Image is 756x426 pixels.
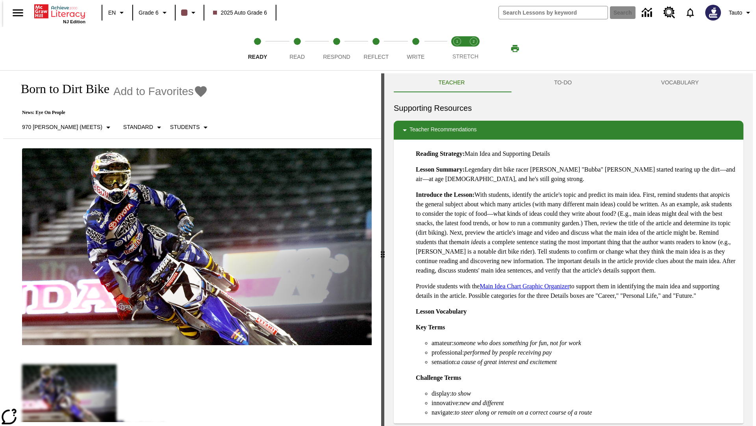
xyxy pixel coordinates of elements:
p: Legendary dirt bike racer [PERSON_NAME] "Bubba" [PERSON_NAME] started tearing up the dirt—and air... [416,165,737,184]
em: topic [713,191,726,198]
span: Add to Favorites [113,85,194,98]
p: With students, identify the article's topic and predict its main idea. First, remind students tha... [416,190,737,275]
a: Data Center [637,2,659,24]
button: Select Student [167,120,213,135]
button: VOCABULARY [617,73,743,92]
button: Teacher [394,73,510,92]
button: Open side menu [6,1,30,24]
p: Teacher Recommendations [409,125,476,135]
button: Stretch Respond step 2 of 2 [462,27,485,70]
span: EN [108,9,116,17]
strong: Challenge Terms [416,374,461,381]
em: to steer along or remain on a correct course of a route [455,409,592,416]
button: Reflect step 4 of 5 [353,27,399,70]
em: new and different [460,400,504,406]
strong: Lesson Vocabulary [416,308,467,315]
button: Write step 5 of 5 [393,27,439,70]
p: Provide students with the to support them in identifying the main idea and supporting details in ... [416,282,737,301]
span: Reflect [364,54,389,60]
div: Press Enter or Spacebar and then press right and left arrow keys to move the slider [381,73,384,426]
strong: Introduce the Lesson: [416,191,474,198]
div: Instructional Panel Tabs [394,73,743,92]
text: 2 [472,39,474,43]
li: sensation: [432,357,737,367]
button: Respond step 3 of 5 [314,27,359,70]
div: Home [34,3,85,24]
button: Language: EN, Select a language [105,6,130,20]
button: Print [502,41,528,56]
span: NJ Edition [63,19,85,24]
img: Avatar [705,5,721,21]
img: Motocross racer James Stewart flies through the air on his dirt bike. [22,148,372,346]
p: Standard [123,123,153,131]
button: Select Lexile, 970 Lexile (Meets) [19,120,116,135]
a: Resource Center, Will open in new tab [659,2,680,23]
li: amateur: [432,338,737,348]
h1: Born to Dirt Bike [13,82,109,96]
em: main idea [457,239,482,245]
em: a cause of great interest and excitement [457,359,557,365]
span: Ready [248,54,267,60]
span: Tauto [729,9,742,17]
button: Read step 2 of 5 [274,27,320,70]
span: Read [289,54,305,60]
em: to show [452,390,471,397]
li: navigate: [432,408,737,417]
em: someone who does something for fun, not for work [454,340,581,346]
em: performed by people receiving pay [464,349,552,356]
div: activity [384,73,753,426]
li: professional: [432,348,737,357]
strong: Lesson Summary: [416,166,465,173]
strong: Key Terms [416,324,445,331]
p: News: Eye On People [13,110,213,116]
p: 970 [PERSON_NAME] (Meets) [22,123,102,131]
button: Class color is dark brown. Change class color [178,6,201,20]
text: 1 [456,39,458,43]
a: Notifications [680,2,700,23]
span: Write [407,54,424,60]
h6: Supporting Resources [394,102,743,114]
button: TO-DO [510,73,617,92]
input: search field [499,6,608,19]
button: Grade: Grade 6, Select a grade [135,6,172,20]
button: Stretch Read step 1 of 2 [446,27,469,70]
span: Grade 6 [139,9,159,17]
button: Ready step 1 of 5 [235,27,280,70]
span: 2025 Auto Grade 6 [213,9,267,17]
a: Main Idea Chart Graphic Organizer [480,283,569,290]
li: innovative: [432,398,737,408]
button: Add to Favorites - Born to Dirt Bike [113,84,208,98]
strong: Reading Strategy: [416,150,465,157]
button: Select a new avatar [700,2,726,23]
div: Teacher Recommendations [394,121,743,140]
div: reading [3,73,381,422]
span: Respond [323,54,350,60]
span: STRETCH [452,53,478,60]
p: Main Idea and Supporting Details [416,149,737,159]
li: display: [432,389,737,398]
button: Profile/Settings [726,6,756,20]
p: Students [170,123,200,131]
button: Scaffolds, Standard [120,120,167,135]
